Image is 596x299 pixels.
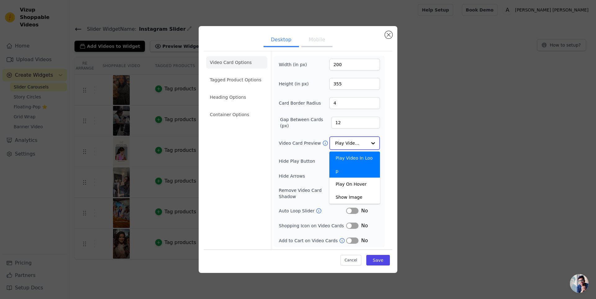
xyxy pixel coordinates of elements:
[361,222,368,229] span: No
[279,140,322,146] label: Video Card Preview
[279,158,346,164] label: Hide Play Button
[206,56,267,69] li: Video Card Options
[279,208,316,214] label: Auto Loop Slider
[206,91,267,103] li: Heading Options
[361,207,368,215] span: No
[280,116,331,129] label: Gap Between Cards (px)
[385,31,392,39] button: Close modal
[341,255,361,265] button: Cancel
[329,178,380,191] div: Play On Hover
[570,274,589,293] div: Open chat
[279,187,340,200] label: Remove Video Card Shadow
[366,255,390,265] button: Save
[264,34,299,47] button: Desktop
[279,173,346,179] label: Hide Arrows
[279,61,313,68] label: Width (in px)
[279,100,321,106] label: Card Border Radius
[279,81,313,87] label: Height (in px)
[206,108,267,121] li: Container Options
[361,237,368,244] span: No
[329,191,380,204] div: Show Image
[329,152,380,178] div: Play Video In Loop
[301,34,332,47] button: Mobile
[279,238,339,244] label: Add to Cart on Video Cards
[206,74,267,86] li: Tagged Product Options
[279,223,346,229] label: Shopping Icon on Video Cards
